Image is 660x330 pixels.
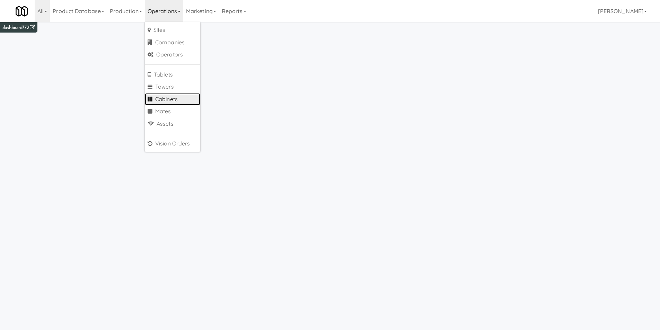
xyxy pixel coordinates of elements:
a: Cabinets [145,93,200,106]
a: Operators [145,48,200,61]
img: Micromart [16,5,28,17]
a: Assets [145,118,200,130]
a: Sites [145,24,200,36]
a: Vision Orders [145,137,200,150]
a: Tablets [145,69,200,81]
a: dashboard/72 [2,24,35,31]
a: Companies [145,36,200,49]
a: Towers [145,81,200,93]
a: Mates [145,105,200,118]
